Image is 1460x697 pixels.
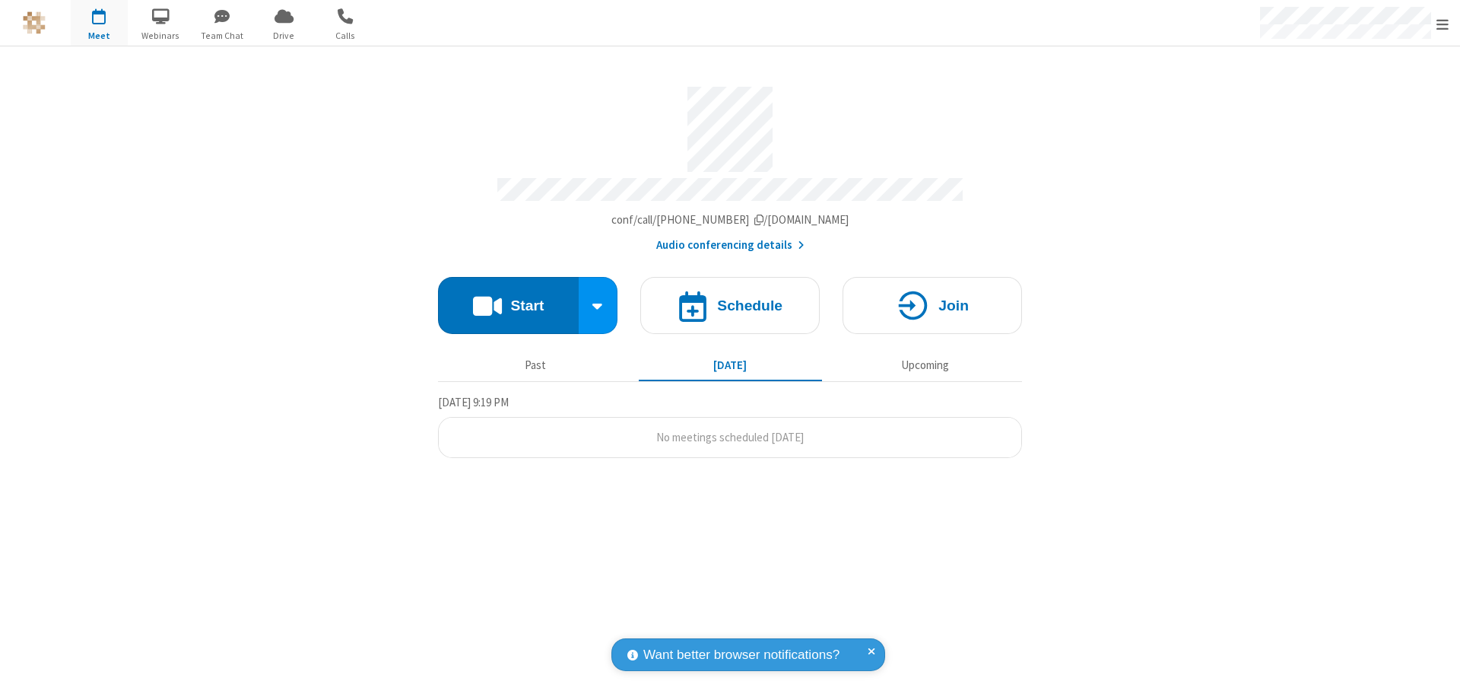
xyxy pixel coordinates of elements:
[843,277,1022,334] button: Join
[579,277,618,334] div: Start conference options
[23,11,46,34] img: QA Selenium DO NOT DELETE OR CHANGE
[438,277,579,334] button: Start
[643,645,839,665] span: Want better browser notifications?
[833,351,1017,380] button: Upcoming
[71,29,128,43] span: Meet
[444,351,627,380] button: Past
[194,29,251,43] span: Team Chat
[640,277,820,334] button: Schedule
[611,212,849,227] span: Copy my meeting room link
[656,237,805,254] button: Audio conferencing details
[317,29,374,43] span: Calls
[938,298,969,313] h4: Join
[611,212,849,229] button: Copy my meeting room linkCopy my meeting room link
[438,393,1022,459] section: Today's Meetings
[717,298,782,313] h4: Schedule
[438,395,509,409] span: [DATE] 9:19 PM
[255,29,313,43] span: Drive
[438,75,1022,254] section: Account details
[132,29,189,43] span: Webinars
[510,298,544,313] h4: Start
[639,351,822,380] button: [DATE]
[656,430,804,444] span: No meetings scheduled [DATE]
